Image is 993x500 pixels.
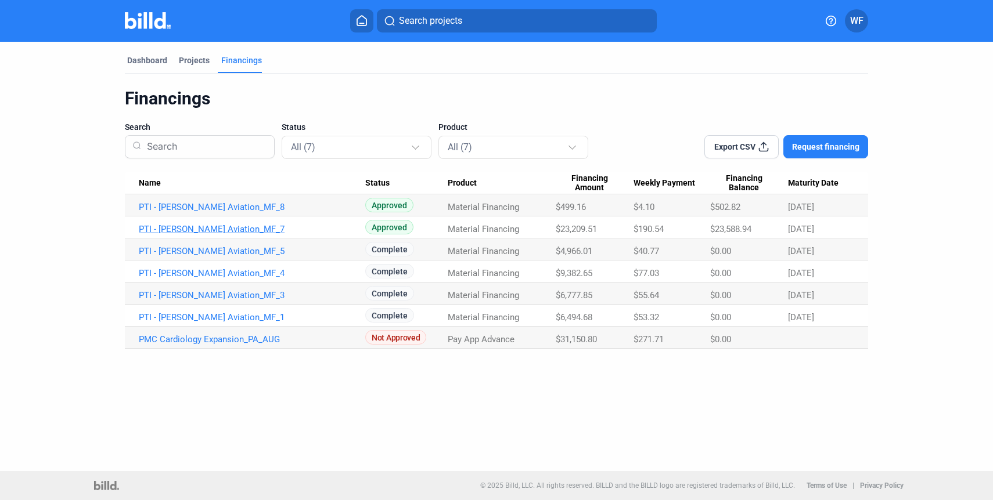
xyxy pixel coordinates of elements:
[127,55,167,66] div: Dashboard
[365,308,414,323] span: Complete
[634,178,695,189] span: Weekly Payment
[710,173,778,193] span: Financing Balance
[448,246,519,256] span: Material Financing
[710,290,731,300] span: $0.00
[139,224,365,234] a: PTI - [PERSON_NAME] Aviation_MF_7
[365,178,390,189] span: Status
[139,334,365,345] a: PMC Cardiology Expansion_PA_AUG
[852,481,854,490] p: |
[125,12,171,29] img: Billd Company Logo
[139,178,365,189] div: Name
[365,286,414,300] span: Complete
[139,312,365,323] a: PTI - [PERSON_NAME] Aviation_MF_1
[139,268,365,278] a: PTI - [PERSON_NAME] Aviation_MF_4
[634,224,664,234] span: $190.54
[556,224,597,234] span: $23,209.51
[125,88,868,110] div: Financings
[365,330,426,345] span: Not Approved
[556,334,597,345] span: $31,150.80
[139,202,365,212] a: PTI - [PERSON_NAME] Aviation_MF_8
[365,178,448,189] div: Status
[556,202,586,212] span: $499.16
[142,132,267,162] input: Search
[365,198,413,212] span: Approved
[365,264,414,278] span: Complete
[788,246,814,256] span: [DATE]
[710,224,751,234] span: $23,588.94
[860,481,904,490] b: Privacy Policy
[556,312,592,323] span: $6,494.68
[139,246,365,256] a: PTI - [PERSON_NAME] Aviation_MF_5
[845,9,868,32] button: WF
[448,224,519,234] span: Material Financing
[448,142,472,153] mat-select-trigger: All (7)
[788,268,814,278] span: [DATE]
[448,178,556,189] div: Product
[788,312,814,323] span: [DATE]
[448,202,519,212] span: Material Financing
[556,268,592,278] span: $9,382.65
[634,268,659,278] span: $77.03
[850,14,864,28] span: WF
[710,312,731,323] span: $0.00
[792,141,859,153] span: Request financing
[282,121,305,133] span: Status
[634,202,654,212] span: $4.10
[94,481,119,490] img: logo
[179,55,210,66] div: Projects
[634,290,659,300] span: $55.64
[448,334,515,345] span: Pay App Advance
[710,246,731,256] span: $0.00
[788,224,814,234] span: [DATE]
[556,173,623,193] span: Financing Amount
[788,178,839,189] span: Maturity Date
[448,312,519,323] span: Material Financing
[448,178,477,189] span: Product
[221,55,262,66] div: Financings
[448,290,519,300] span: Material Financing
[714,141,755,153] span: Export CSV
[788,290,814,300] span: [DATE]
[634,246,659,256] span: $40.77
[139,290,365,300] a: PTI - [PERSON_NAME] Aviation_MF_3
[291,142,315,153] mat-select-trigger: All (7)
[365,242,414,256] span: Complete
[783,135,868,158] button: Request financing
[556,173,634,193] div: Financing Amount
[710,334,731,345] span: $0.00
[448,268,519,278] span: Material Financing
[634,334,664,345] span: $271.71
[788,202,814,212] span: [DATE]
[139,178,161,189] span: Name
[788,178,854,189] div: Maturity Date
[704,135,779,158] button: Export CSV
[556,290,592,300] span: $6,777.85
[710,268,731,278] span: $0.00
[480,481,795,490] p: © 2025 Billd, LLC. All rights reserved. BILLD and the BILLD logo are registered trademarks of Bil...
[710,202,740,212] span: $502.82
[634,178,710,189] div: Weekly Payment
[634,312,659,323] span: $53.32
[377,9,657,32] button: Search projects
[807,481,847,490] b: Terms of Use
[399,14,462,28] span: Search projects
[438,121,467,133] span: Product
[125,121,150,133] span: Search
[556,246,592,256] span: $4,966.01
[365,220,413,234] span: Approved
[710,173,788,193] div: Financing Balance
